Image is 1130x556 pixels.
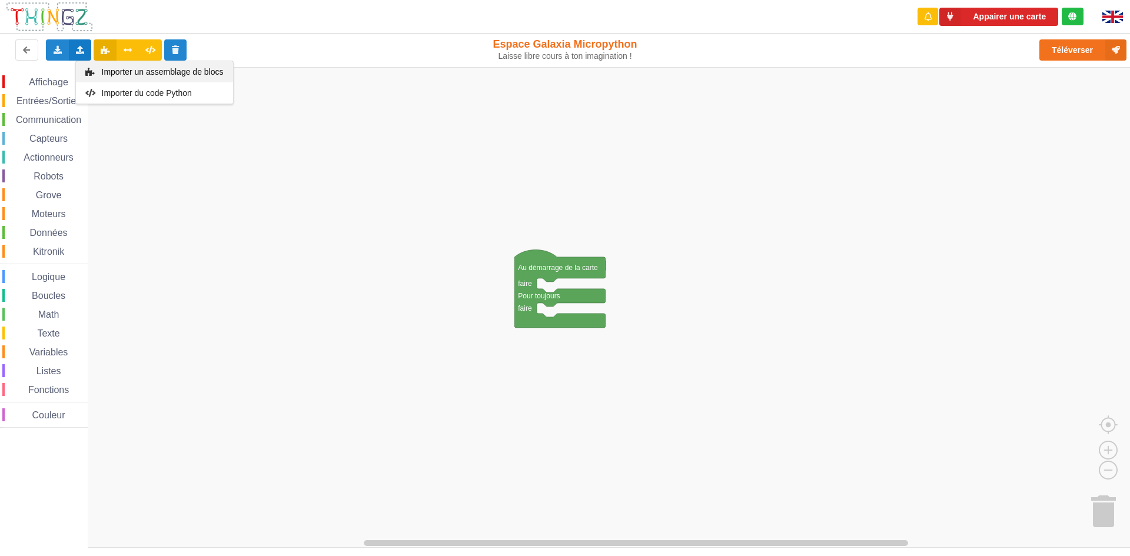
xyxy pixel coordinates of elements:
[34,190,64,200] span: Grove
[1062,8,1084,25] div: Tu es connecté au serveur de création de Thingz
[518,304,532,312] text: faire
[467,51,664,61] div: Laisse libre cours à ton imagination !
[31,410,67,420] span: Couleur
[30,209,68,219] span: Moteurs
[35,328,61,338] span: Texte
[22,152,75,162] span: Actionneurs
[36,309,61,319] span: Math
[1039,39,1126,61] button: Téléverser
[28,134,69,144] span: Capteurs
[26,385,71,395] span: Fonctions
[101,88,191,98] span: Importer du code Python
[15,96,82,106] span: Entrées/Sorties
[30,272,67,282] span: Logique
[101,67,223,76] span: Importer un assemblage de blocs
[518,264,598,272] text: Au démarrage de la carte
[30,291,67,301] span: Boucles
[28,228,69,238] span: Données
[32,171,65,181] span: Robots
[467,38,664,61] div: Espace Galaxia Micropython
[1102,11,1123,23] img: gb.png
[28,347,70,357] span: Variables
[76,61,233,82] div: Importer un assemblage de blocs en utilisant un fichier au format .blockly
[518,292,560,300] text: Pour toujours
[5,1,94,32] img: thingz_logo.png
[76,82,233,104] div: Importer un fichier Python
[35,366,63,376] span: Listes
[14,115,83,125] span: Communication
[939,8,1058,26] button: Appairer une carte
[31,247,66,257] span: Kitronik
[27,77,69,87] span: Affichage
[518,279,532,288] text: faire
